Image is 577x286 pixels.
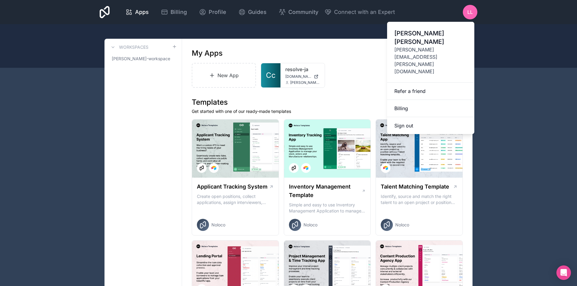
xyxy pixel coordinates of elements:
[261,63,280,87] a: Cc
[285,74,320,79] a: [DOMAIN_NAME]
[266,71,276,80] span: Cc
[248,8,267,16] span: Guides
[324,8,395,16] button: Connect with an Expert
[192,48,223,58] h1: My Apps
[194,5,231,19] a: Profile
[381,182,449,191] h1: Talent Matching Template
[274,5,323,19] a: Community
[394,46,467,75] span: [PERSON_NAME][EMAIL_ADDRESS][PERSON_NAME][DOMAIN_NAME]
[288,8,318,16] span: Community
[395,222,409,228] span: Noloco
[387,100,474,117] a: Billing
[112,56,170,62] span: [PERSON_NAME]-workspace
[383,166,388,170] img: Airtable Logo
[334,8,395,16] span: Connect with an Expert
[303,222,317,228] span: Noloco
[156,5,192,19] a: Billing
[303,166,308,170] img: Airtable Logo
[197,193,274,205] p: Create open positions, collect applications, assign interviewers, centralise candidate feedback a...
[381,193,458,205] p: Identify, source and match the right talent to an open project or position with our Talent Matchi...
[209,8,226,16] span: Profile
[387,83,474,100] a: Refer a friend
[211,166,216,170] img: Airtable Logo
[192,97,463,107] h1: Templates
[119,44,148,50] h3: Workspaces
[387,117,474,134] button: Sign out
[109,53,177,64] a: [PERSON_NAME]-workspace
[171,8,187,16] span: Billing
[135,8,149,16] span: Apps
[192,63,256,88] a: New App
[211,222,225,228] span: Noloco
[234,5,271,19] a: Guides
[197,182,267,191] h1: Applicant Tracking System
[290,80,320,85] span: [PERSON_NAME][EMAIL_ADDRESS][PERSON_NAME][DOMAIN_NAME]
[556,265,571,280] div: Open Intercom Messenger
[467,8,473,16] span: LL
[289,182,362,199] h1: Inventory Management Template
[394,29,467,46] span: [PERSON_NAME] [PERSON_NAME]
[285,74,311,79] span: [DOMAIN_NAME]
[285,66,320,73] a: resolve-ja
[109,44,148,51] a: Workspaces
[289,202,366,214] p: Simple and easy to use Inventory Management Application to manage your stock, orders and Manufact...
[192,108,463,114] p: Get started with one of our ready-made templates
[121,5,154,19] a: Apps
